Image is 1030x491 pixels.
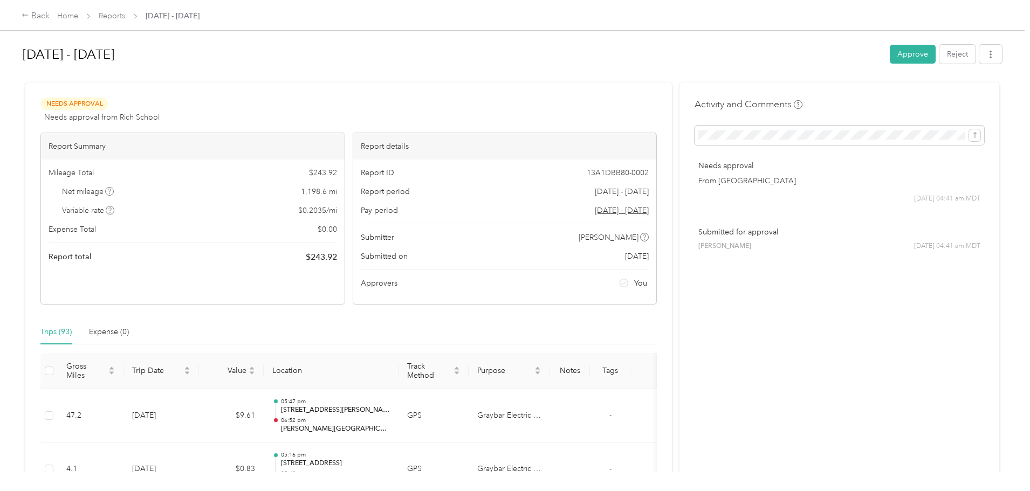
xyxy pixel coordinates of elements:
[49,251,92,262] span: Report total
[890,45,936,64] button: Approve
[208,366,246,375] span: Value
[587,167,649,178] span: 13A1DBB80-0002
[108,365,115,371] span: caret-up
[49,167,94,178] span: Mileage Total
[199,353,264,389] th: Value
[184,370,190,376] span: caret-down
[361,186,410,197] span: Report period
[454,365,460,371] span: caret-up
[22,10,50,23] div: Back
[361,278,397,289] span: Approvers
[298,205,337,216] span: $ 0.2035 / mi
[469,353,550,389] th: Purpose
[89,326,129,338] div: Expense (0)
[477,366,532,375] span: Purpose
[579,232,638,243] span: [PERSON_NAME]
[407,362,451,380] span: Track Method
[361,167,394,178] span: Report ID
[361,232,394,243] span: Submitter
[301,186,337,197] span: 1,198.6 mi
[625,251,649,262] span: [DATE]
[40,326,72,338] div: Trips (93)
[281,459,390,468] p: [STREET_ADDRESS]
[550,353,590,389] th: Notes
[41,133,345,160] div: Report Summary
[57,11,78,20] a: Home
[595,205,649,216] span: Go to pay period
[281,398,390,405] p: 05:47 pm
[62,186,114,197] span: Net mileage
[146,10,200,22] span: [DATE] - [DATE]
[309,167,337,178] span: $ 243.92
[698,226,980,238] p: Submitted for approval
[399,389,469,443] td: GPS
[58,353,123,389] th: Gross Miles
[914,241,980,251] span: [DATE] 04:41 am MDT
[454,370,460,376] span: caret-down
[361,251,408,262] span: Submitted on
[609,464,612,473] span: -
[199,389,264,443] td: $9.61
[123,389,199,443] td: [DATE]
[281,405,390,415] p: [STREET_ADDRESS][PERSON_NAME][US_STATE]
[695,98,802,111] h4: Activity and Comments
[469,389,550,443] td: Graybar Electric Company, Inc
[281,470,390,478] p: 05:42 pm
[970,431,1030,491] iframe: Everlance-gr Chat Button Frame
[590,353,630,389] th: Tags
[634,278,647,289] span: You
[99,11,125,20] a: Reports
[595,186,649,197] span: [DATE] - [DATE]
[49,224,96,235] span: Expense Total
[123,353,199,389] th: Trip Date
[184,365,190,371] span: caret-up
[44,112,160,123] span: Needs approval from Rich School
[399,353,469,389] th: Track Method
[132,366,182,375] span: Trip Date
[249,365,255,371] span: caret-up
[281,417,390,424] p: 06:52 pm
[698,160,980,171] p: Needs approval
[534,370,541,376] span: caret-down
[353,133,657,160] div: Report details
[249,370,255,376] span: caret-down
[609,411,612,420] span: -
[108,370,115,376] span: caret-down
[23,42,882,67] h1: Sep 1 - 30, 2025
[264,353,399,389] th: Location
[40,98,108,110] span: Needs Approval
[698,241,751,251] span: [PERSON_NAME]
[66,362,106,380] span: Gross Miles
[58,389,123,443] td: 47.2
[281,424,390,434] p: [PERSON_NAME][GEOGRAPHIC_DATA][US_STATE], [GEOGRAPHIC_DATA]
[306,251,337,264] span: $ 243.92
[62,205,115,216] span: Variable rate
[361,205,398,216] span: Pay period
[914,194,980,204] span: [DATE] 04:41 am MDT
[534,365,541,371] span: caret-up
[281,451,390,459] p: 05:16 pm
[698,175,980,186] p: From [GEOGRAPHIC_DATA]
[939,45,976,64] button: Reject
[318,224,337,235] span: $ 0.00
